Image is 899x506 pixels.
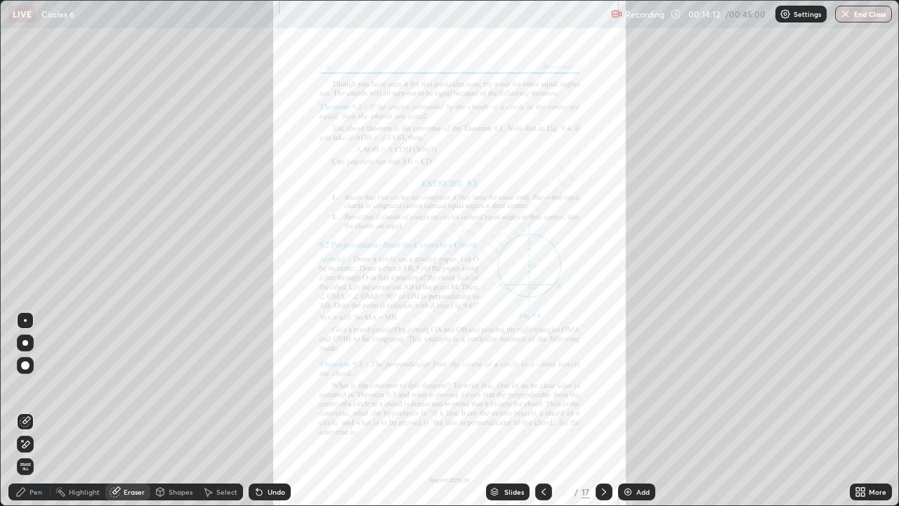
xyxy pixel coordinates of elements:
div: / [575,488,579,496]
img: class-settings-icons [780,8,791,20]
div: More [869,488,886,495]
div: Slides [504,488,524,495]
p: Settings [794,11,821,18]
img: end-class-cross [840,8,851,20]
div: Pen [29,488,42,495]
p: Recording [625,9,664,20]
span: Erase all [18,462,33,471]
p: Circles 6 [41,8,74,20]
div: Highlight [69,488,100,495]
img: add-slide-button [622,486,634,498]
div: Shapes [169,488,192,495]
button: End Class [835,6,892,22]
div: Add [636,488,650,495]
div: Select [216,488,237,495]
div: Undo [268,488,285,495]
img: recording.375f2c34.svg [611,8,622,20]
div: 17 [582,486,590,498]
p: LIVE [13,8,32,20]
div: 5 [558,488,572,496]
div: Eraser [124,488,145,495]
